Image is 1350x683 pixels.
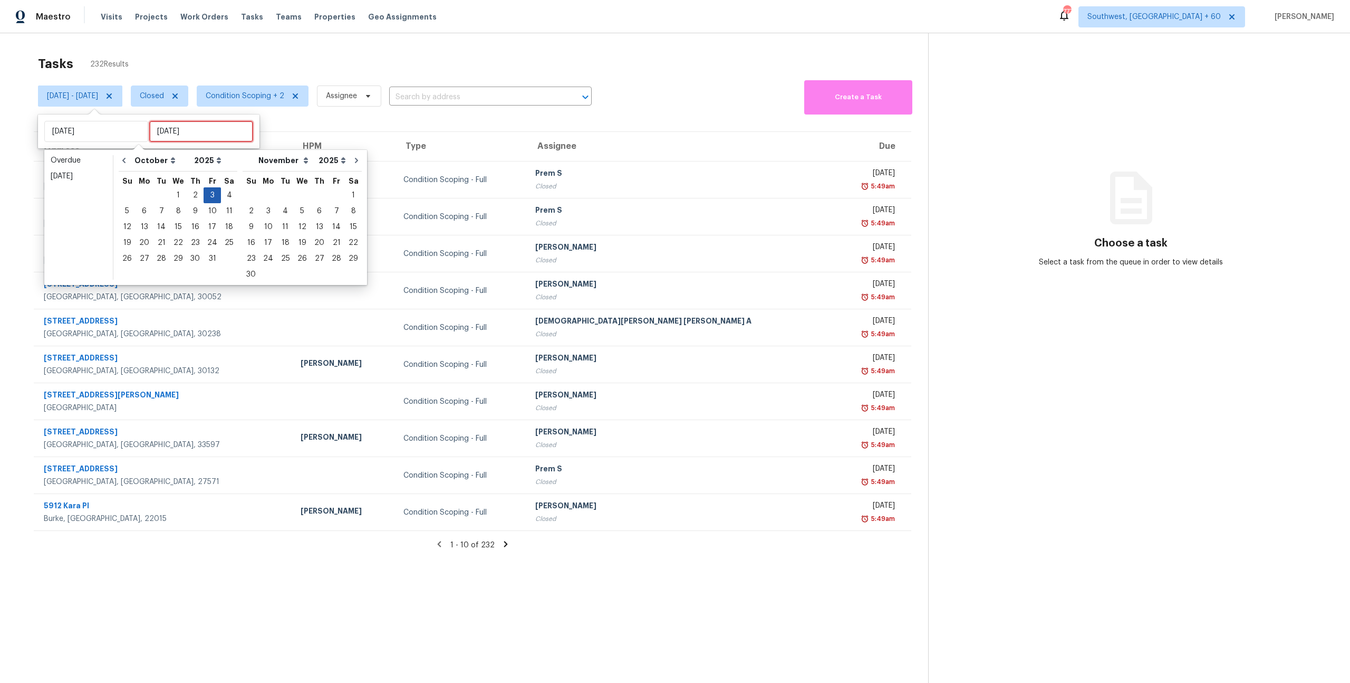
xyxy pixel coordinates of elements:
div: Fri Oct 10 2025 [204,203,221,219]
div: [DATE] [842,168,895,181]
div: Wed Nov 12 2025 [294,219,311,235]
ul: Date picker shortcuts [47,153,110,279]
div: Select a task from the queue in order to view details [1030,257,1232,268]
div: Tue Nov 18 2025 [277,235,294,251]
div: [DATE] [842,463,895,477]
div: 29 [345,251,362,266]
div: 25 [221,235,237,250]
input: Start date [44,121,148,142]
div: 26 [119,251,136,266]
div: 5 [119,204,136,219]
div: [PERSON_NAME] [535,353,825,366]
span: Properties [314,12,355,22]
div: 26 [294,251,311,266]
div: 30 [187,251,204,266]
div: Closed [535,514,825,524]
div: 27 [311,251,328,266]
div: 21 [153,235,170,250]
div: 5:49am [869,292,895,302]
select: Month [132,153,191,168]
div: Closed [535,218,825,229]
div: 5:49am [869,514,895,524]
div: Condition Scoping - Full [403,286,518,296]
div: 19 [119,235,136,250]
div: Thu Oct 30 2025 [187,251,204,267]
div: Wed Oct 15 2025 [170,219,187,235]
div: Mon Nov 10 2025 [259,219,277,235]
div: Mon Nov 24 2025 [259,251,277,267]
div: Sun Oct 19 2025 [119,235,136,251]
div: 3 [259,204,277,219]
div: Condition Scoping - Full [403,249,518,259]
div: 9 [187,204,204,219]
div: [GEOGRAPHIC_DATA], [GEOGRAPHIC_DATA], 27571 [44,477,284,487]
div: Tue Nov 11 2025 [277,219,294,235]
div: Wed Oct 01 2025 [170,187,187,203]
div: 4 [221,188,237,203]
div: 14 [153,220,170,234]
input: Search by address [389,89,562,106]
div: Thu Oct 02 2025 [187,187,204,203]
div: Wed Oct 22 2025 [170,235,187,251]
div: Sat Oct 18 2025 [221,219,237,235]
div: [DATE] [842,279,895,292]
img: Overdue Alarm Icon [861,329,869,339]
div: 6 [311,204,328,219]
div: Mon Nov 03 2025 [259,203,277,219]
div: 5 [294,204,311,219]
th: Type [395,132,527,162]
div: [STREET_ADDRESS] [44,205,284,218]
div: [DATE] [842,500,895,514]
div: Closed [535,366,825,376]
div: [DATE] [842,242,895,255]
div: 4 [277,204,294,219]
div: 23 [243,251,259,266]
div: 6 [136,204,153,219]
button: Go to next month [349,150,364,171]
div: 7 [153,204,170,219]
div: 29 [170,251,187,266]
img: Overdue Alarm Icon [861,477,869,487]
img: Overdue Alarm Icon [861,181,869,192]
h3: Choose a task [1094,238,1168,249]
th: Assignee [527,132,834,162]
div: 5:49am [869,255,895,265]
div: [GEOGRAPHIC_DATA], [GEOGRAPHIC_DATA], 28021 [44,218,284,229]
th: Due [834,132,911,162]
div: Condition Scoping - Full [403,433,518,444]
div: Prem S [535,205,825,218]
span: Maestro [36,12,71,22]
div: Sun Nov 23 2025 [243,251,259,267]
span: [DATE] - [DATE] [47,91,98,101]
button: Open [578,90,593,105]
div: [PERSON_NAME] [301,358,387,371]
div: Thu Oct 09 2025 [187,203,204,219]
span: Condition Scoping + 2 [206,91,284,101]
img: Overdue Alarm Icon [861,440,869,450]
div: 8 [170,204,187,219]
div: Thu Oct 23 2025 [187,235,204,251]
span: Work Orders [180,12,228,22]
div: Closed [535,477,825,487]
div: Sat Nov 08 2025 [345,203,362,219]
div: Sat Nov 22 2025 [345,235,362,251]
div: 12 [294,220,311,234]
div: 20 [311,235,328,250]
div: 7 [328,204,345,219]
div: Condition Scoping - Full [403,175,518,185]
div: 23 [187,235,204,250]
div: Condition Scoping - Full [403,322,518,333]
div: Wed Nov 05 2025 [294,203,311,219]
abbr: Sunday [122,177,132,185]
abbr: Monday [263,177,274,185]
button: Go to previous month [116,150,132,171]
img: Overdue Alarm Icon [861,514,869,524]
div: Tue Oct 21 2025 [153,235,170,251]
div: 2 [187,188,204,203]
div: Sun Oct 12 2025 [119,219,136,235]
select: Month [256,153,316,168]
div: [GEOGRAPHIC_DATA] [44,181,284,192]
div: 5:49am [869,440,895,450]
div: [DATE] [51,171,107,182]
div: 28 [153,251,170,266]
